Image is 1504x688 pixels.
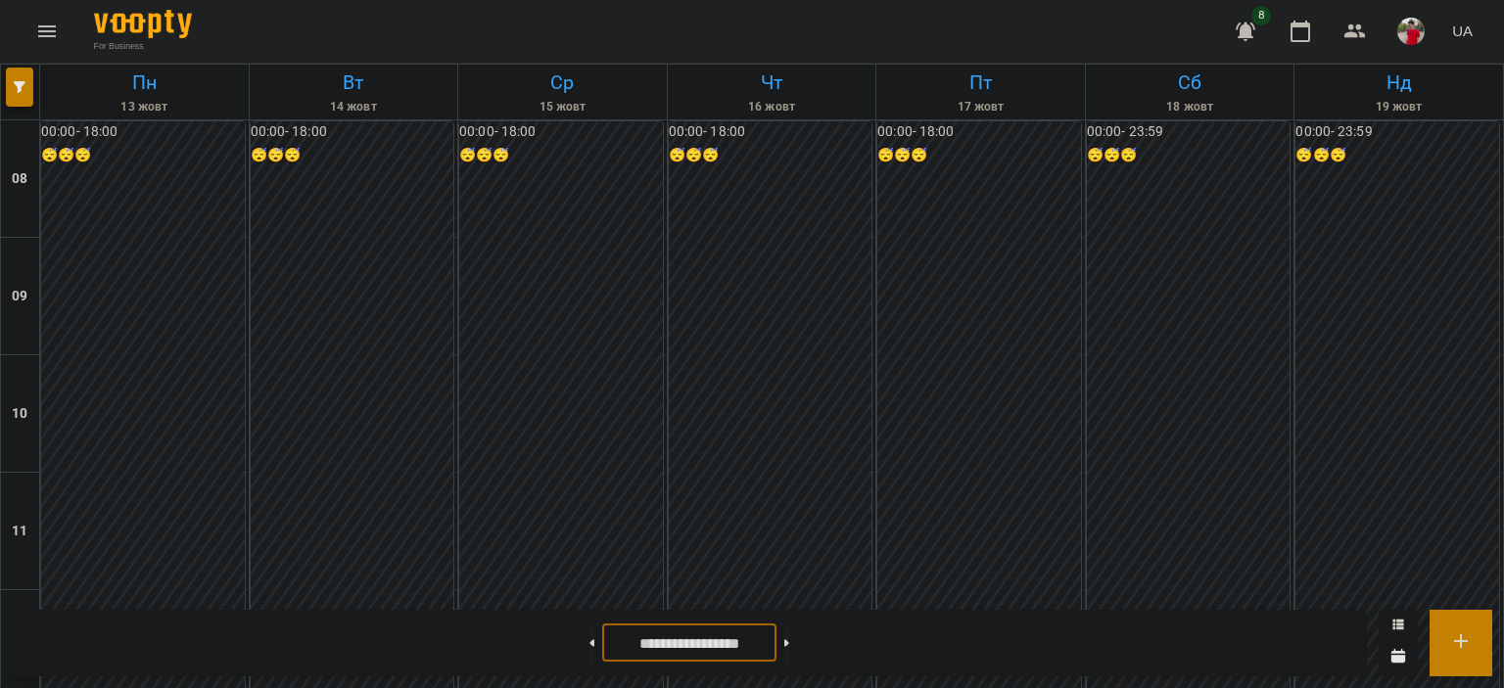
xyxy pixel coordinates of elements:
[669,145,872,166] h6: 😴😴😴
[23,8,70,55] button: Menu
[671,68,873,98] h6: Чт
[1295,121,1499,143] h6: 00:00 - 23:59
[1444,13,1480,49] button: UA
[1295,145,1499,166] h6: 😴😴😴
[459,121,663,143] h6: 00:00 - 18:00
[1297,98,1500,116] h6: 19 жовт
[1452,21,1473,41] span: UA
[1089,98,1292,116] h6: 18 жовт
[461,98,664,116] h6: 15 жовт
[1251,6,1271,25] span: 8
[43,68,246,98] h6: Пн
[459,145,663,166] h6: 😴😴😴
[94,10,192,38] img: Voopty Logo
[251,145,454,166] h6: 😴😴😴
[1087,145,1291,166] h6: 😴😴😴
[669,121,872,143] h6: 00:00 - 18:00
[879,68,1082,98] h6: Пт
[253,68,455,98] h6: Вт
[94,40,192,52] span: For Business
[671,98,873,116] h6: 16 жовт
[1089,68,1292,98] h6: Сб
[43,98,246,116] h6: 13 жовт
[12,403,27,425] h6: 10
[877,121,1081,143] h6: 00:00 - 18:00
[1297,68,1500,98] h6: Нд
[251,121,454,143] h6: 00:00 - 18:00
[12,521,27,542] h6: 11
[879,98,1082,116] h6: 17 жовт
[253,98,455,116] h6: 14 жовт
[877,145,1081,166] h6: 😴😴😴
[41,121,245,143] h6: 00:00 - 18:00
[1397,18,1425,45] img: 54b6d9b4e6461886c974555cb82f3b73.jpg
[41,145,245,166] h6: 😴😴😴
[1087,121,1291,143] h6: 00:00 - 23:59
[12,286,27,307] h6: 09
[461,68,664,98] h6: Ср
[12,168,27,190] h6: 08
